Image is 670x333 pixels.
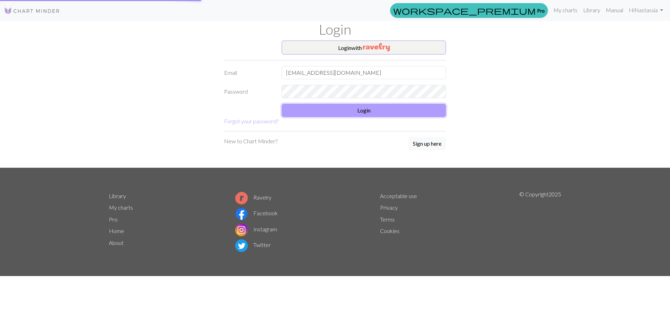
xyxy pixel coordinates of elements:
[580,3,603,17] a: Library
[519,190,561,254] p: © Copyright 2025
[603,3,626,17] a: Manual
[235,192,248,204] img: Ravelry logo
[220,66,277,79] label: Email
[235,208,248,220] img: Facebook logo
[109,216,118,223] a: Pro
[109,204,133,211] a: My charts
[626,3,666,17] a: HiNastassia
[220,85,277,98] label: Password
[109,193,126,199] a: Library
[235,239,248,252] img: Twitter logo
[235,224,248,236] img: Instagram logo
[380,193,417,199] a: Acceptable use
[393,6,536,15] span: workspace_premium
[4,7,60,15] img: Logo
[282,104,446,117] button: Login
[408,137,446,150] button: Sign up here
[282,41,446,55] button: Loginwith
[551,3,580,17] a: My charts
[109,227,124,234] a: Home
[235,241,271,248] a: Twitter
[235,194,271,201] a: Ravelry
[235,210,278,216] a: Facebook
[224,137,277,145] p: New to Chart Minder?
[390,3,548,18] a: Pro
[380,216,395,223] a: Terms
[109,239,124,246] a: About
[380,204,398,211] a: Privacy
[363,43,390,51] img: Ravelry
[224,118,278,124] a: Forgot your password?
[105,21,565,38] h1: Login
[380,227,400,234] a: Cookies
[408,137,446,151] a: Sign up here
[235,226,277,232] a: Instagram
